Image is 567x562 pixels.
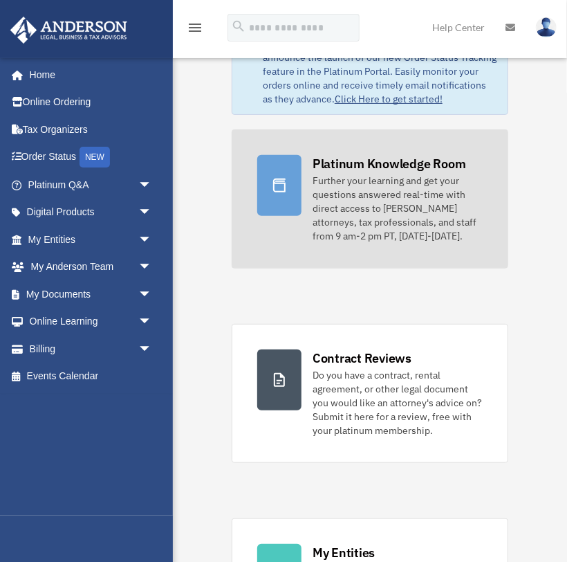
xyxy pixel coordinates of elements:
[335,93,443,105] a: Click Here to get started!
[232,324,508,463] a: Contract Reviews Do you have a contract, rental agreement, or other legal document you would like...
[138,308,166,336] span: arrow_drop_down
[138,335,166,363] span: arrow_drop_down
[10,226,173,253] a: My Entitiesarrow_drop_down
[6,17,131,44] img: Anderson Advisors Platinum Portal
[10,61,166,89] a: Home
[10,89,173,116] a: Online Ordering
[10,116,173,143] a: Tax Organizers
[313,368,483,437] div: Do you have a contract, rental agreement, or other legal document you would like an attorney's ad...
[187,19,203,36] i: menu
[313,544,375,561] div: My Entities
[263,23,496,106] div: Based on your feedback, we're thrilled to announce the launch of our new Order Status Tracking fe...
[187,24,203,36] a: menu
[138,253,166,282] span: arrow_drop_down
[10,171,173,199] a: Platinum Q&Aarrow_drop_down
[10,335,173,363] a: Billingarrow_drop_down
[313,350,411,367] div: Contract Reviews
[138,199,166,227] span: arrow_drop_down
[232,129,508,269] a: Platinum Knowledge Room Further your learning and get your questions answered real-time with dire...
[10,199,173,226] a: Digital Productsarrow_drop_down
[80,147,110,167] div: NEW
[313,174,483,243] div: Further your learning and get your questions answered real-time with direct access to [PERSON_NAM...
[231,19,246,34] i: search
[536,17,557,37] img: User Pic
[10,280,173,308] a: My Documentsarrow_drop_down
[138,171,166,199] span: arrow_drop_down
[10,363,173,390] a: Events Calendar
[138,226,166,254] span: arrow_drop_down
[10,143,173,172] a: Order StatusNEW
[138,280,166,309] span: arrow_drop_down
[10,253,173,281] a: My Anderson Teamarrow_drop_down
[10,308,173,336] a: Online Learningarrow_drop_down
[313,155,466,172] div: Platinum Knowledge Room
